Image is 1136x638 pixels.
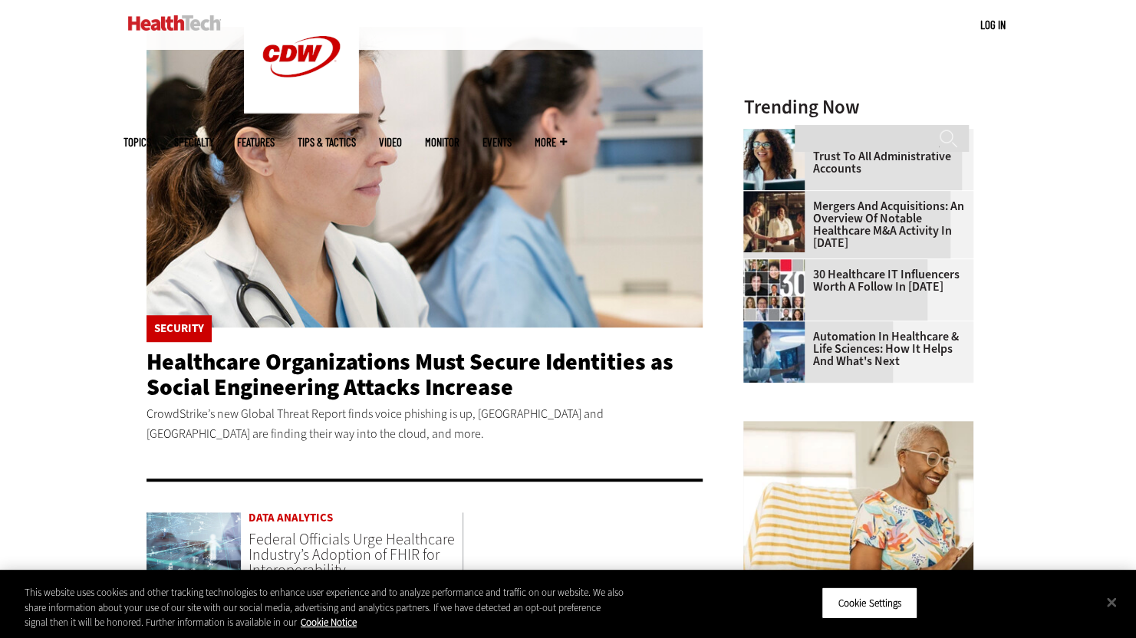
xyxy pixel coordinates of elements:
a: Features [237,136,275,148]
a: Healthcare Organizations Must Secure Identities as Social Engineering Attacks Increase [147,347,673,403]
img: Administrative assistant [743,129,805,190]
a: Log in [980,18,1006,31]
a: More information about your privacy [301,616,357,629]
div: This website uses cookies and other tracking technologies to enhance user experience and to analy... [25,585,625,630]
span: Topics [123,136,151,148]
a: Security [154,323,204,334]
p: CrowdStrike’s new Global Threat Report finds voice phishing is up, [GEOGRAPHIC_DATA] and [GEOGRAP... [147,404,703,443]
img: Networking Solutions for Senior Living [743,421,973,594]
span: More [535,136,567,148]
a: Video [379,136,402,148]
img: business leaders shake hands in conference room [743,191,805,252]
a: Mergers and Acquisitions: An Overview of Notable Healthcare M&A Activity in [DATE] [743,200,964,249]
span: Specialty [174,136,214,148]
a: Administrative assistant [743,129,812,141]
a: Events [482,136,512,148]
a: collage of influencers [743,259,812,271]
img: collage of influencers [743,259,805,321]
img: Doctors using computers in a hospital [147,27,703,327]
div: User menu [980,17,1006,33]
a: 30 Healthcare IT Influencers Worth a Follow in [DATE] [743,268,964,293]
a: Automation in Healthcare & Life Sciences: How It Helps and What's Next [743,331,964,367]
a: Tips & Tactics [298,136,356,148]
a: MonITor [425,136,459,148]
a: Data Analytics [249,512,463,524]
a: CDW [244,101,359,117]
a: Federal Officials Urge Healthcare Industry’s Adoption of FHIR for Interoperability [249,529,455,580]
button: Close [1095,585,1128,619]
a: medical researchers looks at images on a monitor in a lab [743,321,812,334]
a: business leaders shake hands in conference room [743,191,812,203]
button: Cookie Settings [822,587,917,619]
img: Home [128,15,221,31]
img: futuristic data interoperability concept [147,512,242,584]
a: Extending IAM and Zero Trust to All Administrative Accounts [743,138,964,175]
img: medical researchers looks at images on a monitor in a lab [743,321,805,383]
